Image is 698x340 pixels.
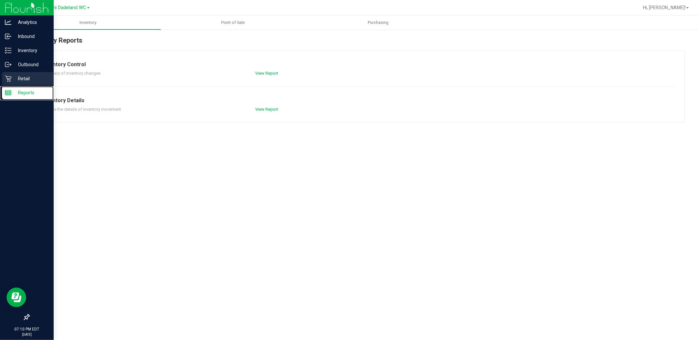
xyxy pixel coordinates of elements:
[42,71,100,76] span: Summary of inventory changes
[3,326,51,332] p: 07:10 PM EDT
[44,5,86,10] span: Miami Dadeland WC
[5,19,11,26] inline-svg: Analytics
[5,89,11,96] inline-svg: Reports
[5,61,11,68] inline-svg: Outbound
[255,71,278,76] a: View Report
[16,16,161,29] a: Inventory
[213,20,254,26] span: Point of Sale
[11,75,51,83] p: Retail
[42,107,121,112] span: Explore the details of inventory movement
[5,75,11,82] inline-svg: Retail
[42,61,671,68] div: Inventory Control
[11,61,51,68] p: Outbound
[11,47,51,54] p: Inventory
[11,89,51,97] p: Reports
[11,18,51,26] p: Analytics
[7,288,26,307] iframe: Resource center
[359,20,397,26] span: Purchasing
[5,47,11,54] inline-svg: Inventory
[42,97,671,104] div: Inventory Details
[3,332,51,337] p: [DATE]
[255,107,278,112] a: View Report
[29,35,685,50] div: Inventory Reports
[71,20,106,26] span: Inventory
[643,5,686,10] span: Hi, [PERSON_NAME]!
[306,16,451,29] a: Purchasing
[11,32,51,40] p: Inbound
[161,16,306,29] a: Point of Sale
[5,33,11,40] inline-svg: Inbound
